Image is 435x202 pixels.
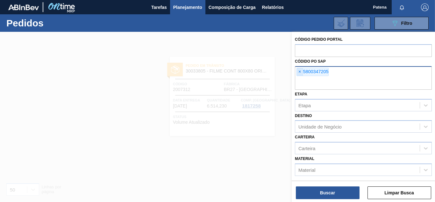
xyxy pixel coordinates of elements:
img: TNhmsLtSVTkK8tSr43FrP2fwEKptu5GPRR3wAAAABJRU5ErkJggg== [8,4,39,10]
label: Código Pedido Portal [295,37,343,42]
button: Notificações [392,3,412,12]
span: × [297,68,303,76]
span: Planejamento [173,3,202,11]
span: Relatórios [262,3,284,11]
div: Carteira [298,146,315,151]
label: Destino [295,114,312,118]
label: Carteira [295,135,315,139]
h1: Pedidos [6,19,96,27]
div: Unidade de Negócio [298,124,342,129]
div: Solicitação de Revisão de Pedidos [350,17,370,30]
label: Códido PO SAP [295,59,326,64]
div: Etapa [298,102,311,108]
div: Importar Negociações dos Pedidos [334,17,348,30]
button: Filtro [374,17,429,30]
span: Filtro [401,21,412,26]
span: Composição de Carga [209,3,256,11]
label: Etapa [295,92,307,96]
label: Material [295,157,314,161]
div: 5800347205 [296,68,329,76]
div: Material [298,167,315,172]
img: Logout [421,3,429,11]
span: Tarefas [151,3,167,11]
